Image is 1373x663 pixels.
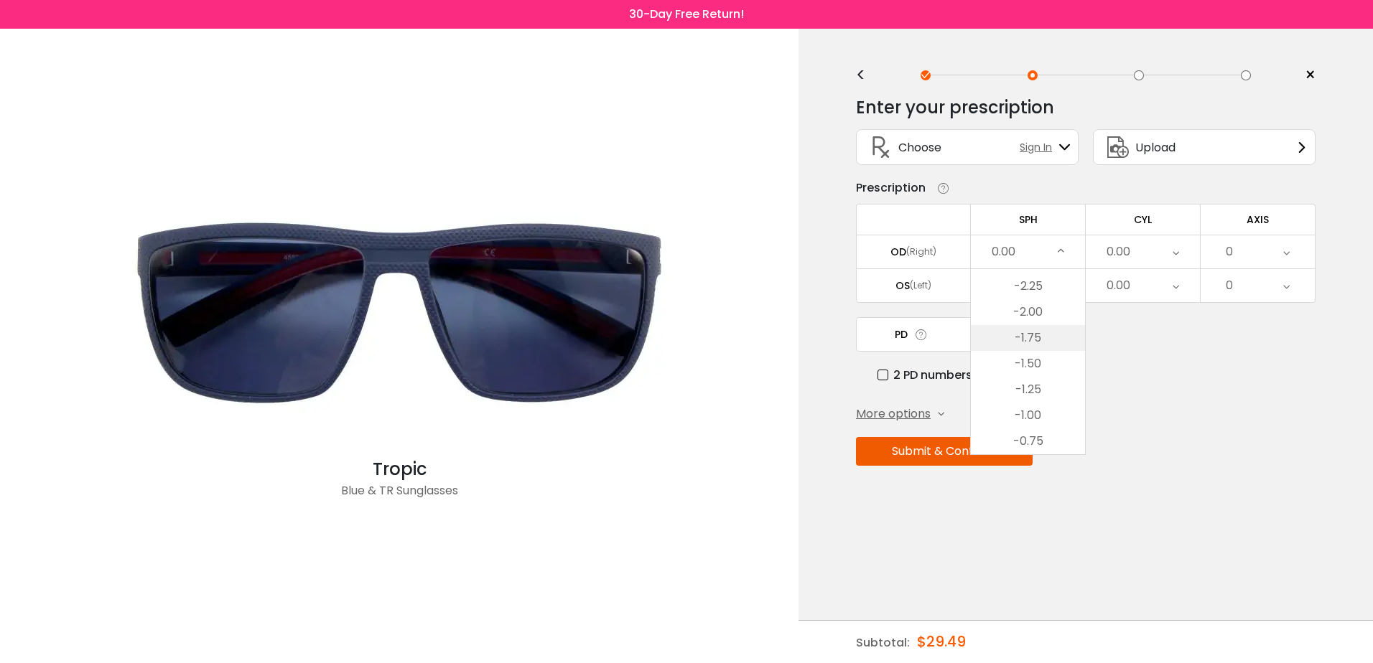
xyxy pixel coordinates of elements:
[112,169,686,456] img: Blue Tropic - TR Sunglasses
[971,403,1085,428] li: -1.00
[856,405,931,423] span: More options
[856,317,971,352] td: PD
[971,325,1085,351] li: -1.75
[971,428,1085,454] li: -0.75
[856,70,878,81] div: <
[1107,271,1130,300] div: 0.00
[856,179,926,197] div: Prescription
[1305,65,1316,86] span: ×
[856,93,1054,122] div: Enter your prescription
[1020,140,1059,155] span: Sign In
[1226,271,1233,300] div: 0
[1201,204,1316,235] td: AXIS
[917,621,966,662] div: $29.49
[890,245,906,258] div: OD
[1107,238,1130,266] div: 0.00
[971,377,1085,403] li: -1.25
[1086,204,1201,235] td: CYL
[895,279,910,292] div: OS
[878,366,972,384] label: 2 PD numbers
[906,245,936,258] div: (Right)
[112,456,686,482] div: Tropic
[112,482,686,511] div: Blue & TR Sunglasses
[1226,238,1233,266] div: 0
[971,299,1085,325] li: -2.00
[856,437,1033,466] button: Submit & Continue
[971,204,1086,235] td: SPH
[898,138,941,156] span: Choose
[910,279,931,292] div: (Left)
[971,351,1085,377] li: -1.50
[992,238,1015,266] div: 0.00
[971,273,1085,299] li: -2.25
[1294,65,1316,86] a: ×
[1135,138,1176,156] span: Upload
